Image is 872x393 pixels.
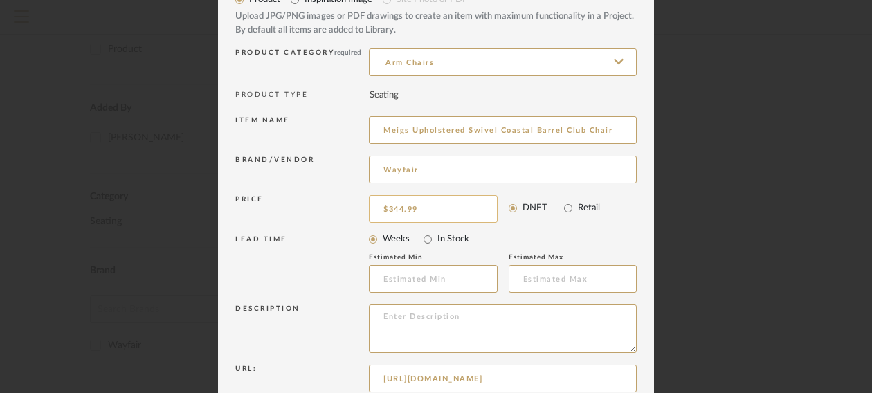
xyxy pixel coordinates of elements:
div: Item name [235,116,369,145]
label: Retail [578,201,600,215]
input: Type a category to search and select [369,48,637,76]
input: Enter DNET Price [369,195,498,223]
div: PRODUCT TYPE [235,84,370,106]
div: Brand/Vendor [235,156,369,184]
mat-radio-group: Select item type [369,230,637,249]
input: Estimated Max [509,265,637,293]
mat-radio-group: Select price type [509,199,637,218]
input: Enter URL [369,365,637,392]
div: Description [235,304,369,354]
input: Enter Name [369,116,637,144]
div: LEAD TIME [235,235,369,293]
label: DNET [523,201,547,215]
input: Unknown [369,156,637,183]
div: Product Category [235,48,369,77]
label: Weeks [383,232,410,246]
div: Price [235,195,369,219]
div: Url: [235,365,369,393]
div: Upload JPG/PNG images or PDF drawings to create an item with maximum functionality in a Project. ... [235,10,637,37]
label: In Stock [437,232,469,246]
div: Seating [370,89,399,102]
div: Estimated Max [509,253,606,262]
span: required [334,49,361,56]
input: Estimated Min [369,265,498,293]
div: Estimated Min [369,253,466,262]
